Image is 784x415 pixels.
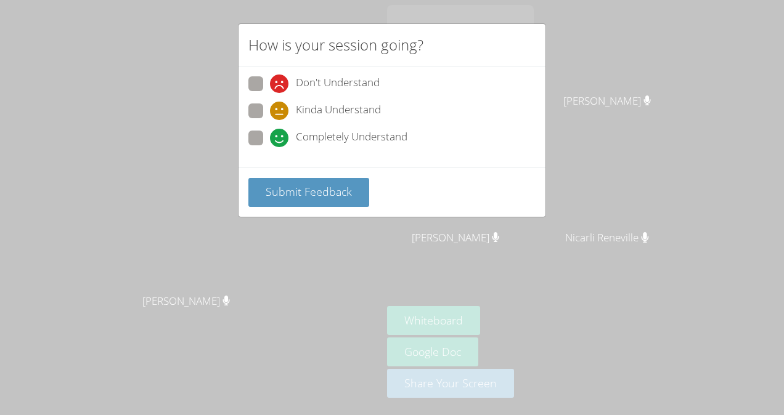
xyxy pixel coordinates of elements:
[248,178,369,207] button: Submit Feedback
[248,34,423,56] h2: How is your session going?
[266,184,352,199] span: Submit Feedback
[296,102,381,120] span: Kinda Understand
[296,75,380,93] span: Don't Understand
[296,129,407,147] span: Completely Understand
